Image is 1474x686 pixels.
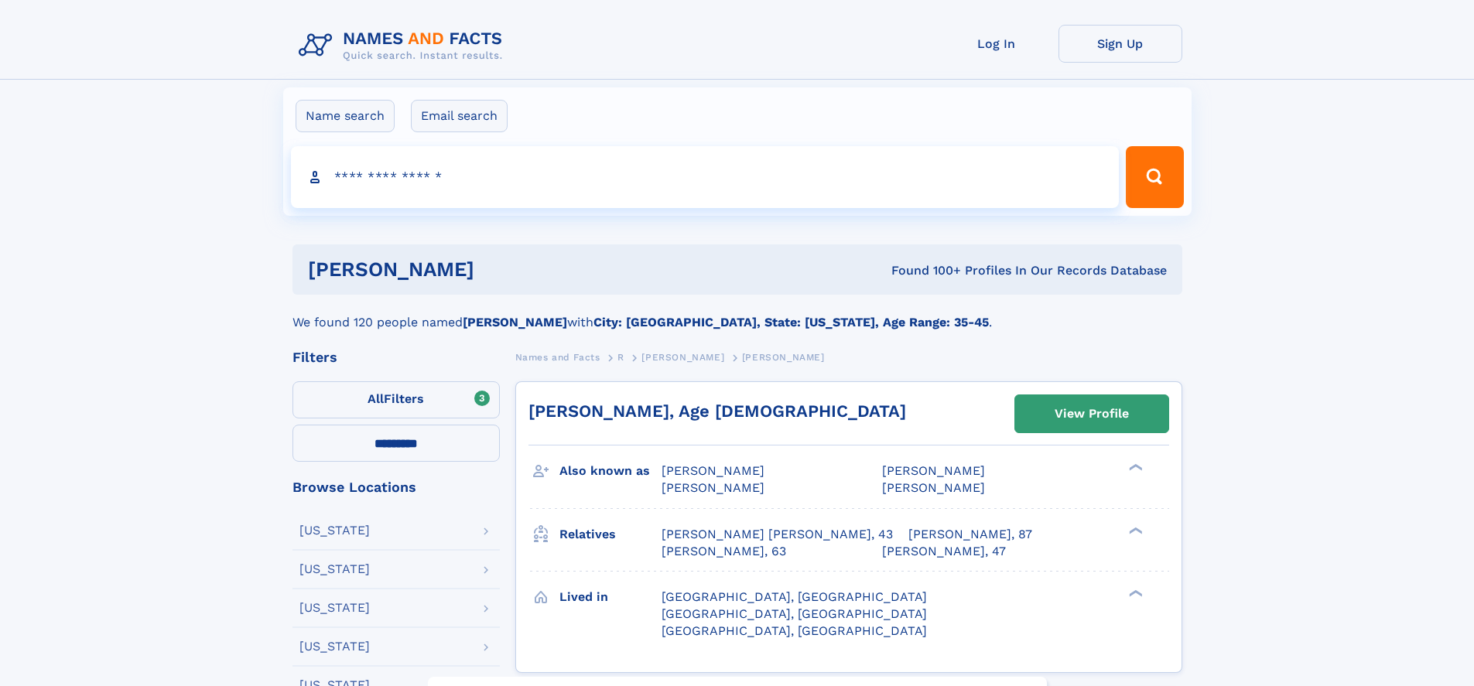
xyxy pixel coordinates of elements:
span: [GEOGRAPHIC_DATA], [GEOGRAPHIC_DATA] [662,589,927,604]
label: Email search [411,100,508,132]
span: [PERSON_NAME] [742,352,825,363]
a: [PERSON_NAME] [PERSON_NAME], 43 [662,526,893,543]
div: Found 100+ Profiles In Our Records Database [682,262,1167,279]
span: [PERSON_NAME] [662,480,764,495]
label: Name search [296,100,395,132]
div: Browse Locations [292,480,500,494]
b: City: [GEOGRAPHIC_DATA], State: [US_STATE], Age Range: 35-45 [593,315,989,329]
div: ❯ [1125,462,1144,473]
div: Filters [292,350,500,364]
a: [PERSON_NAME] [641,347,724,367]
div: [US_STATE] [299,640,370,653]
div: View Profile [1055,396,1129,432]
h3: Relatives [559,521,662,548]
b: [PERSON_NAME] [463,315,567,329]
a: [PERSON_NAME], 47 [882,543,1006,560]
h3: Lived in [559,584,662,610]
div: [US_STATE] [299,524,370,537]
a: [PERSON_NAME], 63 [662,543,786,560]
span: [PERSON_NAME] [882,463,985,478]
a: R [617,347,624,367]
h3: Also known as [559,458,662,484]
img: Logo Names and Facts [292,25,515,67]
span: [GEOGRAPHIC_DATA], [GEOGRAPHIC_DATA] [662,606,927,621]
div: ❯ [1125,525,1144,535]
a: [PERSON_NAME], Age [DEMOGRAPHIC_DATA] [528,401,906,421]
h1: [PERSON_NAME] [308,260,683,279]
a: Log In [935,25,1058,63]
label: Filters [292,381,500,418]
span: [PERSON_NAME] [641,352,724,363]
div: ❯ [1125,588,1144,598]
a: Sign Up [1058,25,1182,63]
a: [PERSON_NAME], 87 [908,526,1032,543]
div: [US_STATE] [299,602,370,614]
span: All [368,391,384,406]
div: We found 120 people named with . [292,295,1182,332]
a: Names and Facts [515,347,600,367]
a: View Profile [1015,395,1168,432]
span: [GEOGRAPHIC_DATA], [GEOGRAPHIC_DATA] [662,623,927,638]
div: [US_STATE] [299,563,370,575]
span: [PERSON_NAME] [882,480,985,495]
input: search input [291,146,1120,208]
span: R [617,352,624,363]
button: Search Button [1126,146,1183,208]
span: [PERSON_NAME] [662,463,764,478]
